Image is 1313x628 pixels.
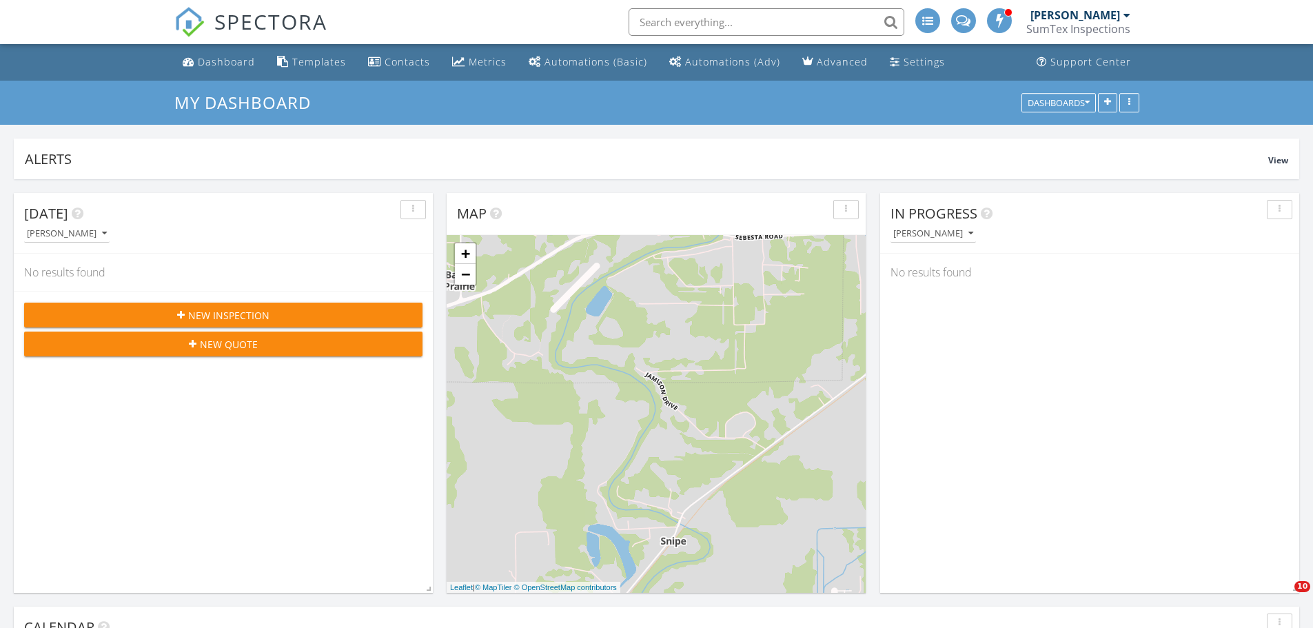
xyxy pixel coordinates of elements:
[904,55,945,68] div: Settings
[455,264,476,285] a: Zoom out
[272,50,352,75] a: Templates
[198,55,255,68] div: Dashboard
[664,50,786,75] a: Automations (Advanced)
[1266,581,1299,614] iframe: Intercom live chat
[447,50,512,75] a: Metrics
[629,8,904,36] input: Search everything...
[447,582,620,594] div: |
[475,583,512,591] a: © MapTiler
[24,204,68,223] span: [DATE]
[24,303,423,327] button: New Inspection
[1031,50,1137,75] a: Support Center
[363,50,436,75] a: Contacts
[817,55,868,68] div: Advanced
[544,55,647,68] div: Automations (Basic)
[880,254,1299,291] div: No results found
[469,55,507,68] div: Metrics
[455,243,476,264] a: Zoom in
[174,7,205,37] img: The Best Home Inspection Software - Spectora
[174,19,327,48] a: SPECTORA
[1028,98,1090,108] div: Dashboards
[893,229,973,239] div: [PERSON_NAME]
[1294,581,1310,592] span: 10
[177,50,261,75] a: Dashboard
[200,337,258,352] span: New Quote
[457,204,487,223] span: Map
[1050,55,1131,68] div: Support Center
[385,55,430,68] div: Contacts
[890,225,976,243] button: [PERSON_NAME]
[685,55,780,68] div: Automations (Adv)
[450,583,473,591] a: Leaflet
[292,55,346,68] div: Templates
[27,229,107,239] div: [PERSON_NAME]
[14,254,433,291] div: No results found
[214,7,327,36] span: SPECTORA
[514,583,617,591] a: © OpenStreetMap contributors
[1268,154,1288,166] span: View
[25,150,1268,168] div: Alerts
[890,204,977,223] span: In Progress
[884,50,950,75] a: Settings
[797,50,873,75] a: Advanced
[188,308,269,323] span: New Inspection
[24,332,423,356] button: New Quote
[1030,8,1120,22] div: [PERSON_NAME]
[174,91,323,114] a: My Dashboard
[1021,93,1096,112] button: Dashboards
[1026,22,1130,36] div: SumTex Inspections
[523,50,653,75] a: Automations (Basic)
[24,225,110,243] button: [PERSON_NAME]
